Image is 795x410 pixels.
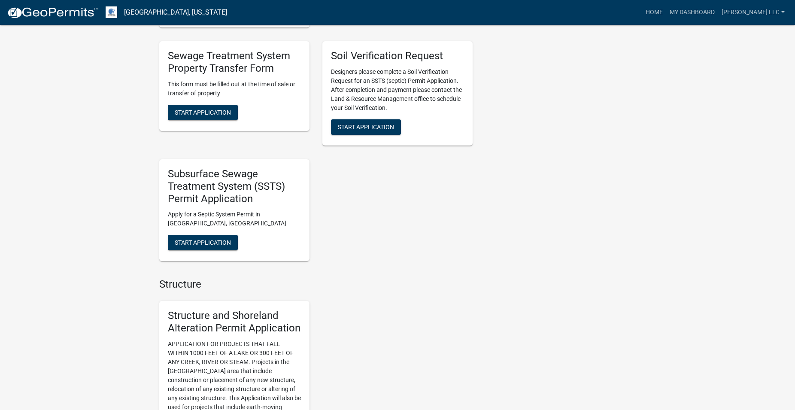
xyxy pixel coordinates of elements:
h5: Structure and Shoreland Alteration Permit Application [168,310,301,334]
h4: Structure [159,278,473,291]
a: My Dashboard [666,4,718,21]
p: Apply for a Septic System Permit in [GEOGRAPHIC_DATA], [GEOGRAPHIC_DATA] [168,210,301,228]
span: Start Application [175,109,231,115]
span: Start Application [175,239,231,246]
p: Designers please complete a Soil Verification Request for an SSTS (septic) Permit Application. Af... [331,67,464,112]
img: Otter Tail County, Minnesota [106,6,117,18]
button: Start Application [331,119,401,135]
span: Start Application [338,124,394,131]
a: [PERSON_NAME] LLC [718,4,788,21]
button: Start Application [168,235,238,250]
p: This form must be filled out at the time of sale or transfer of property [168,80,301,98]
h5: Soil Verification Request [331,50,464,62]
button: Start Application [168,105,238,120]
h5: Sewage Treatment System Property Transfer Form [168,50,301,75]
a: Home [642,4,666,21]
a: [GEOGRAPHIC_DATA], [US_STATE] [124,5,227,20]
h5: Subsurface Sewage Treatment System (SSTS) Permit Application [168,168,301,205]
